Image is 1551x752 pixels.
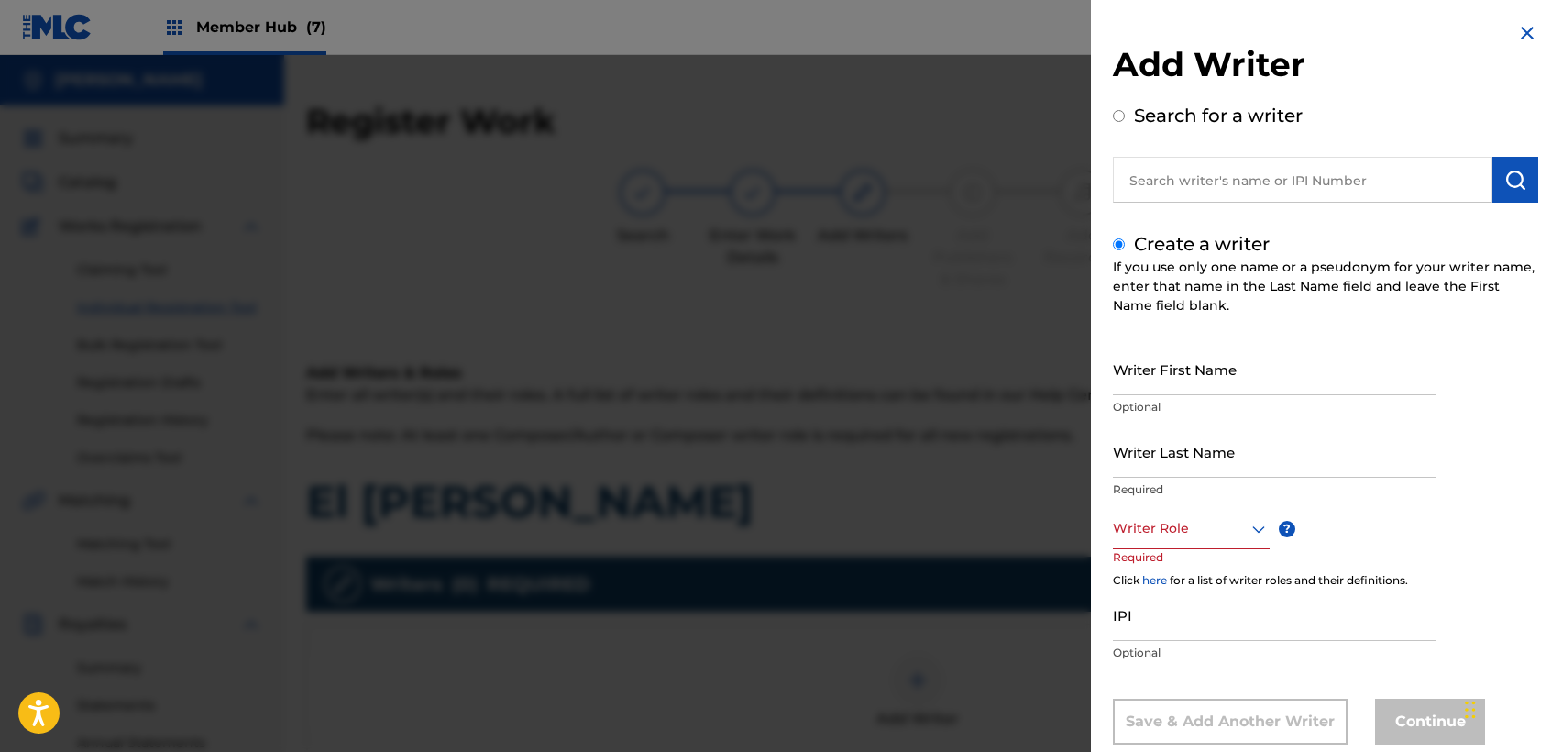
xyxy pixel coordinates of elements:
[306,18,326,36] span: (7)
[1113,258,1538,315] div: If you use only one name or a pseudonym for your writer name, enter that name in the Last Name fi...
[1134,105,1303,127] label: Search for a writer
[1113,572,1538,589] div: Click for a list of writer roles and their definitions.
[1113,44,1538,91] h2: Add Writer
[1113,157,1492,203] input: Search writer's name or IPI Number
[1113,481,1435,498] p: Required
[1142,573,1167,587] a: here
[1459,664,1551,752] iframe: Chat Widget
[1113,399,1435,415] p: Optional
[22,14,93,40] img: MLC Logo
[1134,233,1270,255] label: Create a writer
[1465,682,1476,737] div: Arrastrar
[1459,664,1551,752] div: Widget de chat
[1500,483,1551,631] iframe: Resource Center
[1504,169,1526,191] img: Search Works
[196,17,326,38] span: Member Hub
[1279,521,1295,537] span: ?
[1113,645,1435,661] p: Optional
[163,17,185,39] img: Top Rightsholders
[1113,549,1182,591] p: Required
